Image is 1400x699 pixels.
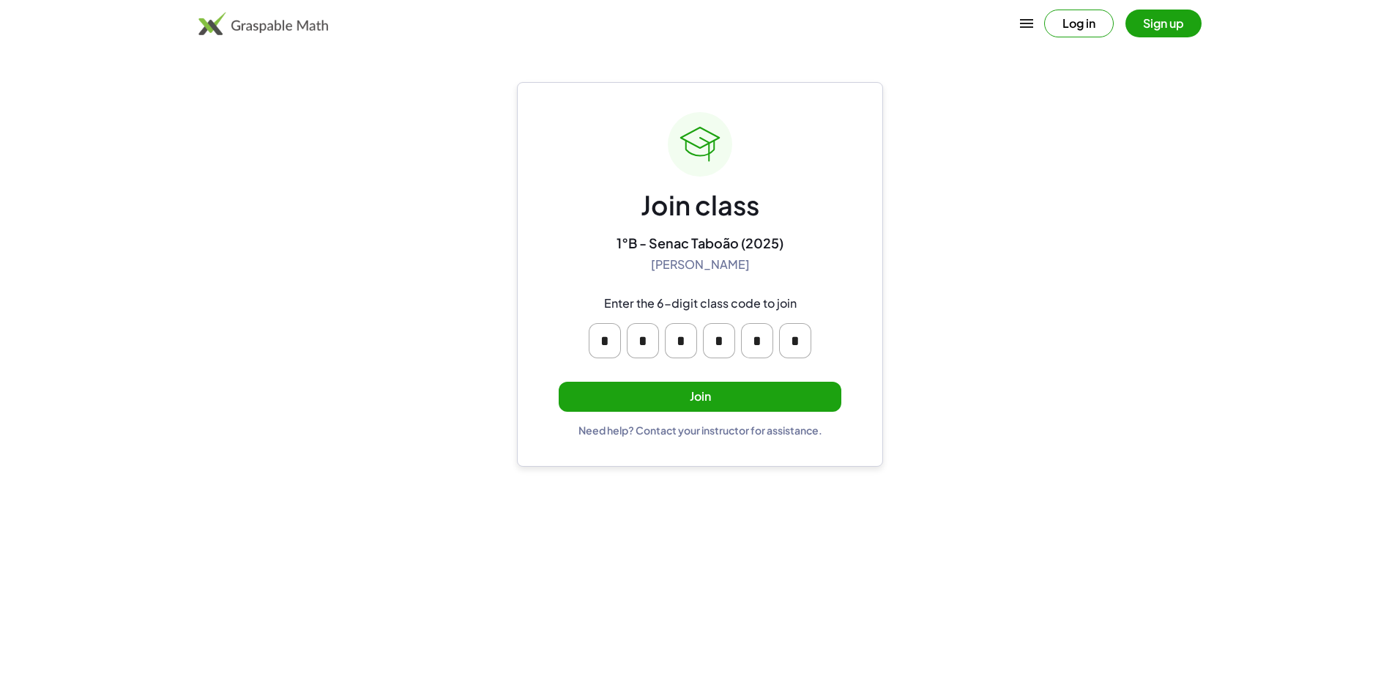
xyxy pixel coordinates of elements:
input: Please enter OTP character 4 [703,323,735,358]
button: Join [559,382,841,412]
input: Please enter OTP character 6 [779,323,811,358]
div: Need help? Contact your instructor for assistance. [578,424,822,437]
input: Please enter OTP character 2 [627,323,659,358]
button: Log in [1044,10,1114,37]
div: Enter the 6-digit class code to join [604,296,797,311]
button: Sign up [1125,10,1202,37]
div: [PERSON_NAME] [651,257,750,273]
input: Please enter OTP character 1 [589,323,621,358]
div: 1°B - Senac Taboão (2025) [617,234,783,251]
input: Please enter OTP character 3 [665,323,697,358]
input: Please enter OTP character 5 [741,323,773,358]
div: Join class [641,188,759,223]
